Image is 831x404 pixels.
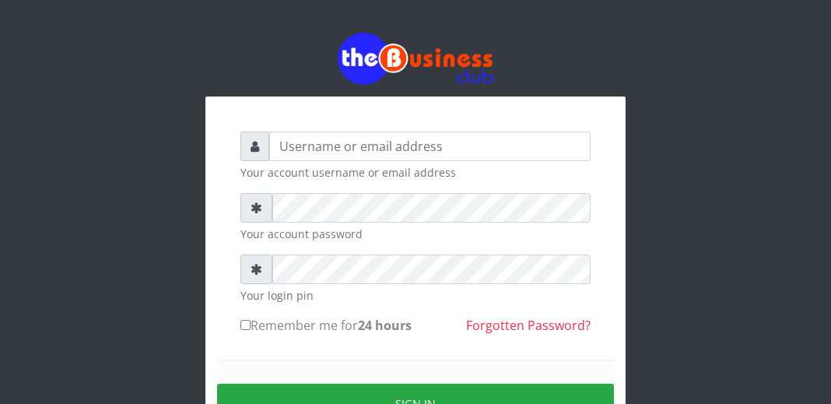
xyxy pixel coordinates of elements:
[358,317,412,334] b: 24 hours
[466,317,591,334] a: Forgotten Password?
[240,287,591,304] small: Your login pin
[240,164,591,181] small: Your account username or email address
[240,316,412,335] label: Remember me for
[240,320,251,330] input: Remember me for24 hours
[269,132,591,161] input: Username or email address
[240,226,591,242] small: Your account password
